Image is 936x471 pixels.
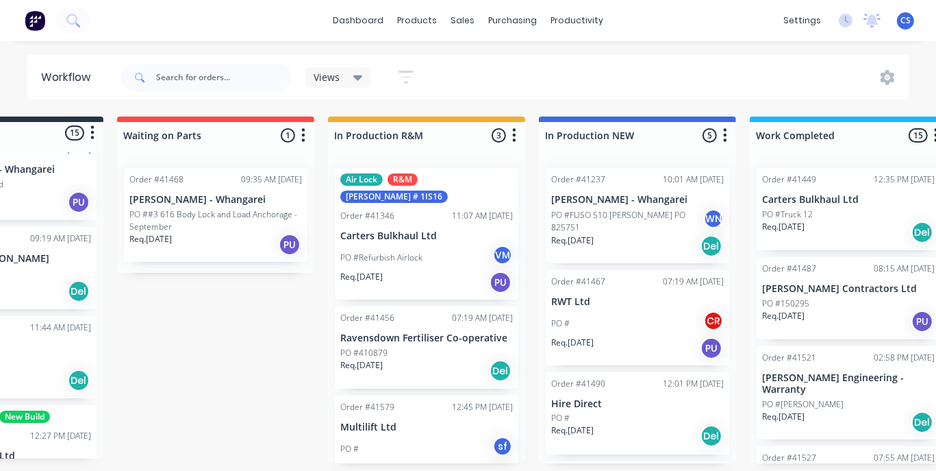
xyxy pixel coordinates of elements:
div: 07:55 AM [DATE] [874,452,935,464]
div: PU [911,311,933,333]
div: Order #41449 [762,173,816,186]
div: 12:35 PM [DATE] [874,173,935,186]
p: [PERSON_NAME] Contractors Ltd [762,283,935,295]
div: Del [911,221,933,243]
p: Carters Bulkhaul Ltd [340,230,513,242]
div: 12:27 PM [DATE] [30,430,91,442]
p: PO #Truck 12 [762,208,813,221]
div: Order #41468 [129,173,184,186]
div: Del [700,425,722,447]
div: Order #41521 [762,352,816,364]
div: sf [492,436,513,457]
div: 09:35 AM [DATE] [241,173,302,186]
p: PO #[PERSON_NAME] [762,398,844,411]
p: PO #FUSO 510 [PERSON_NAME] PO 825751 [551,209,703,234]
p: PO # [551,412,570,424]
div: Order #4146707:19 AM [DATE]RWT LtdPO #CRReq.[DATE]PU [546,270,729,365]
p: [PERSON_NAME] - Whangarei [551,194,724,206]
div: Del [68,370,90,391]
div: WN [703,208,724,229]
p: Ravensdown Fertiliser Co-operative [340,333,513,344]
div: Order #4146809:35 AM [DATE][PERSON_NAME] - WhangareiPO ##3 616 Body Lock and Load Anchorage - Sep... [124,168,307,262]
div: Air LockR&M[PERSON_NAME] # 1IS16Order #4134611:07 AM [DATE]Carters Bulkhaul LtdPO #Refurbish Airl... [335,168,518,300]
div: 08:15 AM [DATE] [874,263,935,275]
div: 11:44 AM [DATE] [30,322,91,334]
p: Req. [DATE] [551,234,594,247]
p: [PERSON_NAME] - Whangarei [129,194,302,206]
div: 07:19 AM [DATE] [663,276,724,288]
div: 10:01 AM [DATE] [663,173,724,186]
div: Workflow [41,69,97,86]
div: Order #41490 [551,378,605,390]
div: 07:19 AM [DATE] [452,312,513,324]
p: PO # [551,317,570,330]
div: R&M [388,173,418,186]
div: Order #41237 [551,173,605,186]
div: [PERSON_NAME] # 1IS16 [340,191,448,203]
div: 09:19 AM [DATE] [30,232,91,245]
p: Req. [DATE] [340,359,383,372]
p: PO #150295 [762,298,809,310]
div: Air Lock [340,173,383,186]
span: CS [900,14,911,27]
p: Carters Bulkhaul Ltd [762,194,935,206]
p: PO #410879 [340,347,388,359]
div: CR [703,311,724,331]
div: products [390,10,444,31]
div: Order #41579 [340,401,394,413]
div: PU [700,337,722,359]
p: Hire Direct [551,398,724,410]
div: Order #41456 [340,312,394,324]
p: Req. [DATE] [551,424,594,437]
p: Req. [DATE] [129,233,172,245]
p: PO #Refurbish Airlock [340,252,422,264]
div: 12:45 PM [DATE] [452,401,513,413]
div: Order #41527 [762,452,816,464]
input: Search for orders... [156,64,292,91]
p: Req. [DATE] [340,271,383,283]
div: Del [911,411,933,433]
div: Del [700,235,722,257]
div: PU [490,271,511,293]
div: Order #41487 [762,263,816,275]
div: Order #4149012:01 PM [DATE]Hire DirectPO #Req.[DATE]Del [546,372,729,455]
p: Req. [DATE] [762,221,805,233]
a: dashboard [326,10,390,31]
div: 02:58 PM [DATE] [874,352,935,364]
div: Order #4145607:19 AM [DATE]Ravensdown Fertiliser Co-operativePO #410879Req.[DATE]Del [335,306,518,389]
span: Views [314,70,340,84]
div: Order #4123710:01 AM [DATE][PERSON_NAME] - WhangareiPO #FUSO 510 [PERSON_NAME] PO 825751WNReq.[DA... [546,168,729,263]
div: 11:07 AM [DATE] [452,210,513,222]
p: Req. [DATE] [551,337,594,349]
div: Order #41467 [551,276,605,288]
div: PU [279,234,301,256]
img: Factory [25,10,45,31]
p: Req. [DATE] [762,411,805,423]
div: sales [444,10,481,31]
p: Multilift Ltd [340,422,513,433]
p: Req. [DATE] [762,310,805,322]
p: PO # [340,443,359,455]
div: PU [68,191,90,213]
div: Order #41346 [340,210,394,222]
div: Del [68,280,90,302]
div: 12:01 PM [DATE] [663,378,724,390]
p: [PERSON_NAME] Engineering - Warranty [762,372,935,396]
div: Del [490,360,511,382]
div: VM [492,245,513,265]
p: PO ##3 616 Body Lock and Load Anchorage - September [129,208,302,233]
p: RWT Ltd [551,296,724,308]
div: productivity [544,10,610,31]
div: purchasing [481,10,544,31]
div: settings [776,10,828,31]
